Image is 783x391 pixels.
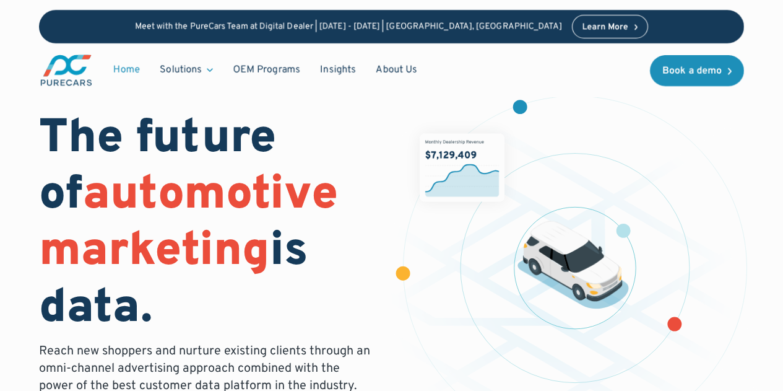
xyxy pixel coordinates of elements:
[223,58,310,82] a: OEM Programs
[160,63,202,77] div: Solutions
[650,55,744,86] a: Book a demo
[420,133,504,201] img: chart showing monthly dealership revenue of $7m
[150,58,223,82] div: Solutions
[39,112,376,338] h1: The future of is data.
[366,58,427,82] a: About Us
[582,23,628,32] div: Learn More
[39,166,338,282] span: automotive marketing
[39,53,93,87] img: purecars logo
[310,58,366,82] a: Insights
[39,53,93,87] a: main
[103,58,150,82] a: Home
[517,221,629,309] img: illustration of a vehicle
[662,66,722,76] div: Book a demo
[572,15,649,38] a: Learn More
[135,22,562,32] p: Meet with the PureCars Team at Digital Dealer | [DATE] - [DATE] | [GEOGRAPHIC_DATA], [GEOGRAPHIC_...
